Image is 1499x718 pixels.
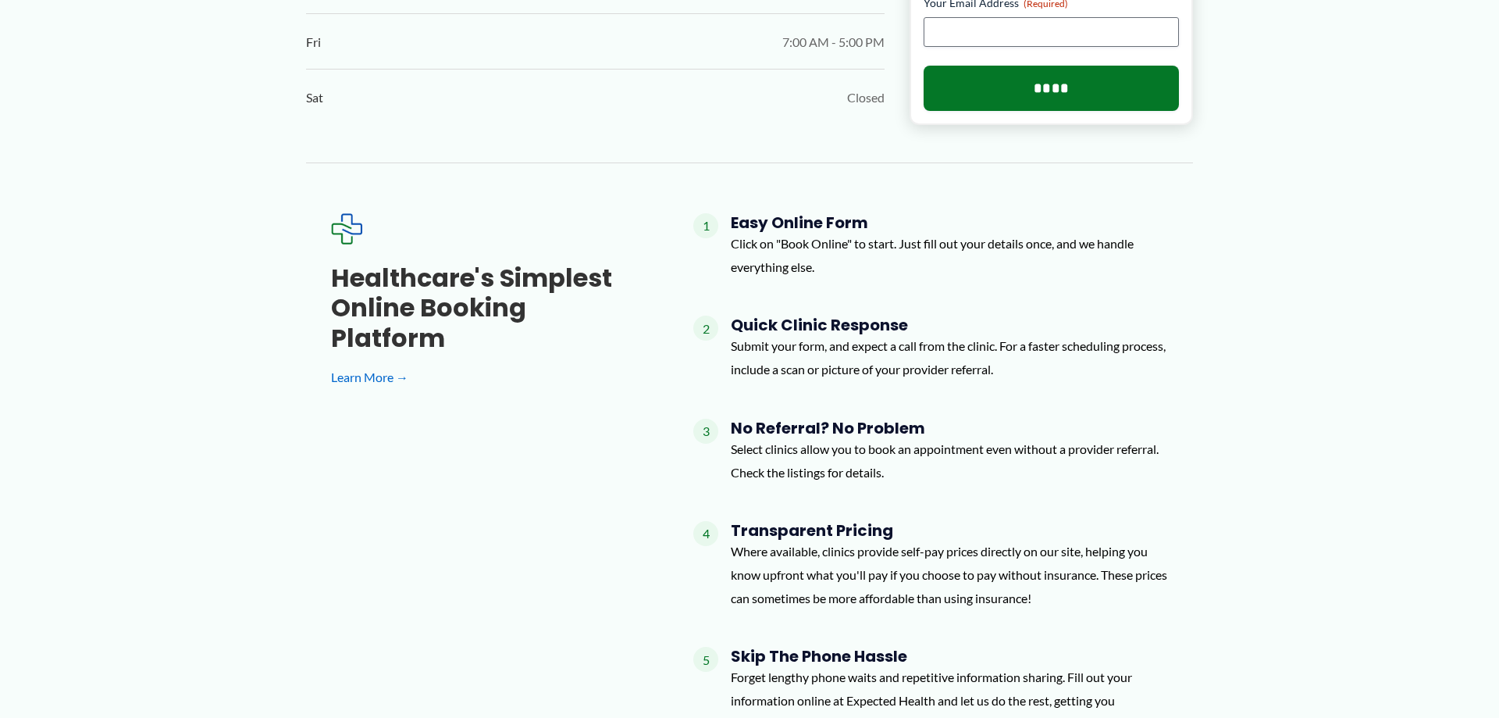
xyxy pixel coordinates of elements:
[693,316,718,341] span: 2
[306,30,321,54] span: Fri
[306,86,323,109] span: Sat
[693,521,718,546] span: 4
[331,263,643,353] h3: Healthcare's simplest online booking platform
[731,316,1168,334] h4: Quick Clinic Response
[731,647,1168,666] h4: Skip the Phone Hassle
[731,521,1168,540] h4: Transparent Pricing
[731,232,1168,278] p: Click on "Book Online" to start. Just fill out your details once, and we handle everything else.
[693,419,718,444] span: 3
[731,419,1168,438] h4: No Referral? No Problem
[331,366,643,389] a: Learn More →
[782,30,885,54] span: 7:00 AM - 5:00 PM
[693,213,718,238] span: 1
[331,213,362,245] img: Expected Healthcare Logo
[847,86,885,109] span: Closed
[693,647,718,672] span: 5
[731,540,1168,609] p: Where available, clinics provide self-pay prices directly on our site, helping you know upfront w...
[731,438,1168,484] p: Select clinics allow you to book an appointment even without a provider referral. Check the listi...
[731,334,1168,380] p: Submit your form, and expect a call from the clinic. For a faster scheduling process, include a s...
[731,213,1168,232] h4: Easy Online Form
